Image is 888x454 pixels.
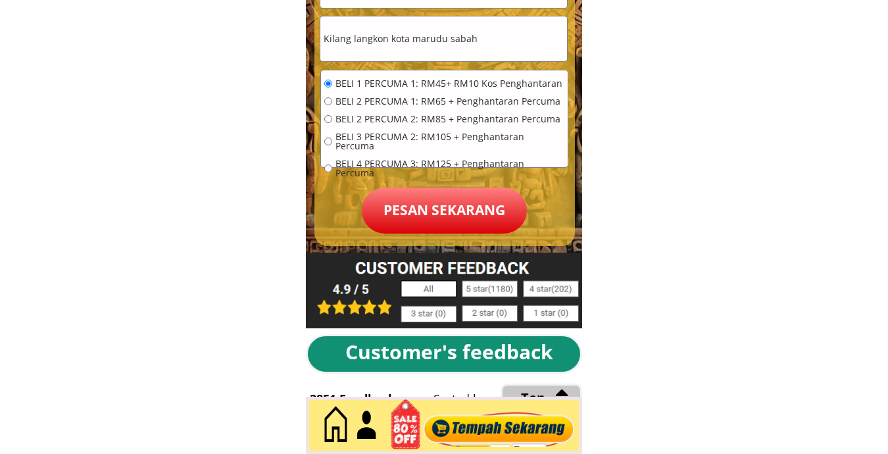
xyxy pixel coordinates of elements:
div: Customer's feedback [345,336,564,368]
span: BELI 1 PERCUMA 1: RM45+ RM10 Kos Penghantaran [335,79,564,88]
input: Alamat [320,16,567,61]
div: Sorted by [433,390,742,409]
p: Pesan sekarang [362,188,527,234]
div: Top [521,388,639,409]
span: BELI 4 PERCUMA 3: RM125 + Penghantaran Percuma [335,159,564,178]
span: BELI 2 PERCUMA 1: RM65 + Penghantaran Percuma [335,97,564,106]
span: BELI 3 PERCUMA 2: RM105 + Penghantaran Percuma [335,132,564,151]
span: BELI 2 PERCUMA 2: RM85 + Penghantaran Percuma [335,114,564,124]
div: 3851 Feedback [310,390,414,409]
